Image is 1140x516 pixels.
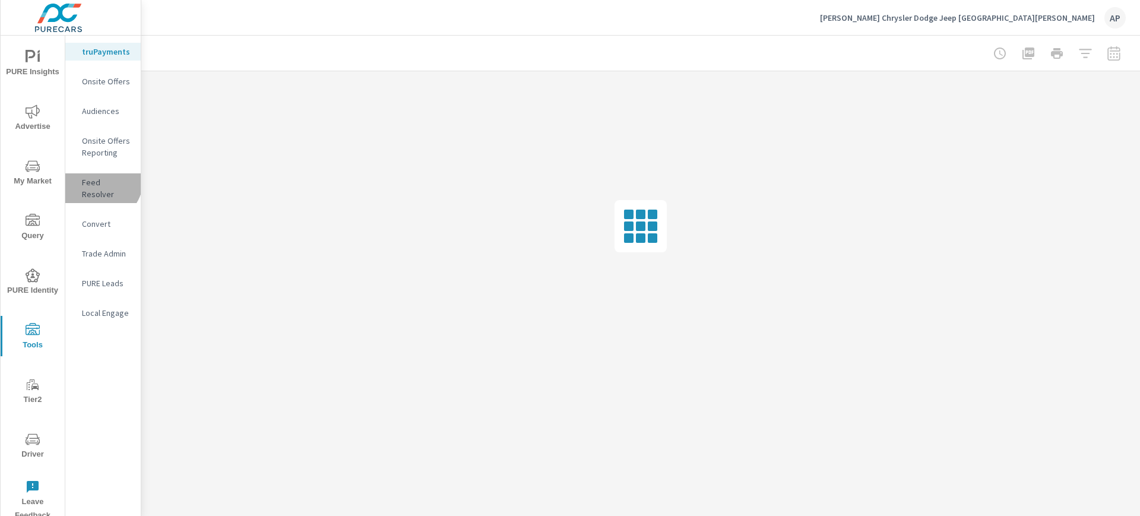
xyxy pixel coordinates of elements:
div: Feed Resolver [65,173,141,203]
span: PURE Identity [4,268,61,297]
span: Tier2 [4,378,61,407]
p: Onsite Offers [82,75,131,87]
span: Query [4,214,61,243]
p: [PERSON_NAME] Chrysler Dodge Jeep [GEOGRAPHIC_DATA][PERSON_NAME] [820,12,1095,23]
div: Trade Admin [65,245,141,262]
div: Onsite Offers Reporting [65,132,141,162]
div: PURE Leads [65,274,141,292]
p: Audiences [82,105,131,117]
div: Local Engage [65,304,141,322]
p: Convert [82,218,131,230]
span: Tools [4,323,61,352]
p: truPayments [82,46,131,58]
span: PURE Insights [4,50,61,79]
div: truPayments [65,43,141,61]
div: Onsite Offers [65,72,141,90]
p: Feed Resolver [82,176,131,200]
p: PURE Leads [82,277,131,289]
span: My Market [4,159,61,188]
p: Trade Admin [82,248,131,259]
div: Convert [65,215,141,233]
p: Local Engage [82,307,131,319]
span: Advertise [4,105,61,134]
p: Onsite Offers Reporting [82,135,131,159]
span: Driver [4,432,61,461]
div: Audiences [65,102,141,120]
div: AP [1104,7,1126,29]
